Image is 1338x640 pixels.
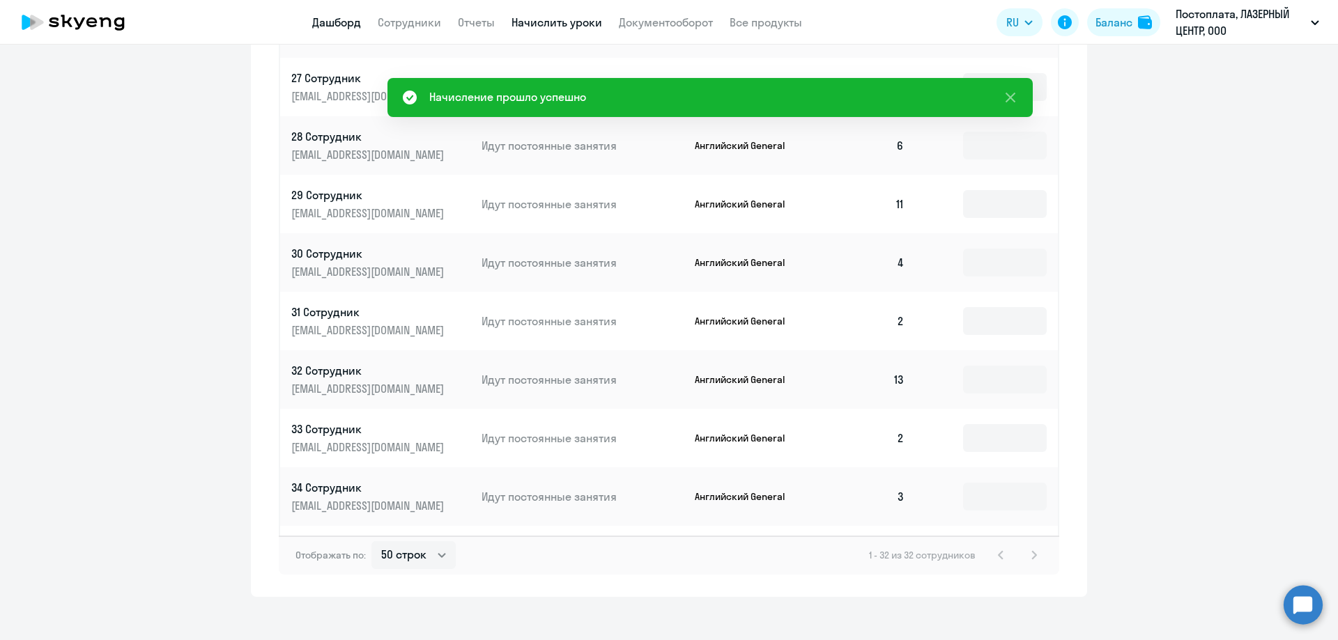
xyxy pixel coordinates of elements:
[1087,8,1160,36] button: Балансbalance
[291,70,470,104] a: 27 Сотрудник[EMAIL_ADDRESS][DOMAIN_NAME]
[695,490,799,503] p: Английский General
[695,139,799,152] p: Английский General
[619,15,713,29] a: Документооборот
[818,526,916,584] td: 8
[291,304,447,320] p: 31 Сотрудник
[818,233,916,292] td: 4
[512,15,602,29] a: Начислить уроки
[378,15,441,29] a: Сотрудники
[1169,6,1326,39] button: Постоплата, ЛАЗЕРНЫЙ ЦЕНТР, ООО
[1095,14,1132,31] div: Баланс
[695,432,799,444] p: Английский General
[291,480,470,513] a: 34 Сотрудник[EMAIL_ADDRESS][DOMAIN_NAME]
[291,480,447,495] p: 34 Сотрудник
[291,70,447,86] p: 27 Сотрудник
[730,15,802,29] a: Все продукты
[291,421,470,455] a: 33 Сотрудник[EMAIL_ADDRESS][DOMAIN_NAME]
[695,315,799,327] p: Английский General
[482,138,684,153] p: Идут постоянные занятия
[997,8,1043,36] button: RU
[429,88,586,105] div: Начисление прошло успешно
[818,292,916,350] td: 2
[291,187,447,203] p: 29 Сотрудник
[291,129,447,144] p: 28 Сотрудник
[1176,6,1305,39] p: Постоплата, ЛАЗЕРНЫЙ ЦЕНТР, ООО
[291,246,447,261] p: 30 Сотрудник
[818,467,916,526] td: 3
[482,372,684,387] p: Идут постоянные занятия
[482,255,684,270] p: Идут постоянные занятия
[818,116,916,175] td: 6
[818,58,916,116] td: 0
[482,430,684,446] p: Идут постоянные занятия
[869,549,976,561] span: 1 - 32 из 32 сотрудников
[1138,15,1152,29] img: balance
[291,205,447,221] p: [EMAIL_ADDRESS][DOMAIN_NAME]
[818,409,916,467] td: 2
[482,489,684,504] p: Идут постоянные занятия
[291,147,447,162] p: [EMAIL_ADDRESS][DOMAIN_NAME]
[695,373,799,386] p: Английский General
[291,381,447,396] p: [EMAIL_ADDRESS][DOMAIN_NAME]
[291,363,447,378] p: 32 Сотрудник
[818,350,916,409] td: 13
[482,196,684,212] p: Идут постоянные занятия
[291,322,447,338] p: [EMAIL_ADDRESS][DOMAIN_NAME]
[291,187,470,221] a: 29 Сотрудник[EMAIL_ADDRESS][DOMAIN_NAME]
[1006,14,1019,31] span: RU
[695,198,799,210] p: Английский General
[291,498,447,513] p: [EMAIL_ADDRESS][DOMAIN_NAME]
[291,246,470,279] a: 30 Сотрудник[EMAIL_ADDRESS][DOMAIN_NAME]
[291,421,447,437] p: 33 Сотрудник
[291,129,470,162] a: 28 Сотрудник[EMAIL_ADDRESS][DOMAIN_NAME]
[291,439,447,455] p: [EMAIL_ADDRESS][DOMAIN_NAME]
[818,175,916,233] td: 11
[458,15,495,29] a: Отчеты
[312,15,361,29] a: Дашборд
[291,264,447,279] p: [EMAIL_ADDRESS][DOMAIN_NAME]
[291,304,470,338] a: 31 Сотрудник[EMAIL_ADDRESS][DOMAIN_NAME]
[291,363,470,396] a: 32 Сотрудник[EMAIL_ADDRESS][DOMAIN_NAME]
[295,549,366,561] span: Отображать по:
[695,256,799,269] p: Английский General
[482,313,684,329] p: Идут постоянные занятия
[291,88,447,104] p: [EMAIL_ADDRESS][DOMAIN_NAME]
